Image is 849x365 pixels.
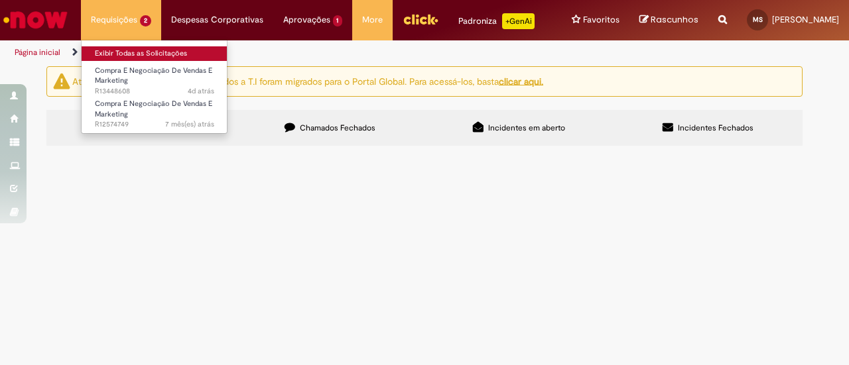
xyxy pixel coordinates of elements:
span: R12574749 [95,119,214,130]
time: 26/08/2025 14:22:01 [188,86,214,96]
a: clicar aqui. [499,75,543,87]
span: Incidentes em aberto [488,123,565,133]
span: Favoritos [583,13,620,26]
span: Compra E Negociação De Vendas E Marketing [95,66,212,86]
span: Requisições [91,13,137,26]
span: 1 [333,15,343,26]
ul: Requisições [81,40,228,134]
span: More [362,13,383,26]
img: ServiceNow [1,7,70,33]
span: [PERSON_NAME] [772,14,839,25]
span: Despesas Corporativas [171,13,263,26]
ng-bind-html: Atenção: alguns chamados relacionados a T.I foram migrados para o Portal Global. Para acessá-los,... [72,75,543,87]
a: Aberto R12574749 : Compra E Negociação De Vendas E Marketing [82,97,228,125]
img: click_logo_yellow_360x200.png [403,9,438,29]
a: Rascunhos [639,14,698,26]
span: Rascunhos [651,13,698,26]
span: 7 mês(es) atrás [165,119,214,129]
a: Aberto R13448608 : Compra E Negociação De Vendas E Marketing [82,64,228,92]
span: MS [753,15,763,24]
p: +GenAi [502,13,535,29]
ul: Trilhas de página [10,40,556,65]
span: 4d atrás [188,86,214,96]
span: Aprovações [283,13,330,26]
span: 2 [140,15,151,26]
div: Padroniza [458,13,535,29]
span: Incidentes Fechados [678,123,753,133]
a: Exibir Todas as Solicitações [82,46,228,61]
span: R13448608 [95,86,214,97]
time: 27/01/2025 10:12:26 [165,119,214,129]
a: Página inicial [15,47,60,58]
span: Chamados Fechados [300,123,375,133]
span: Compra E Negociação De Vendas E Marketing [95,99,212,119]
